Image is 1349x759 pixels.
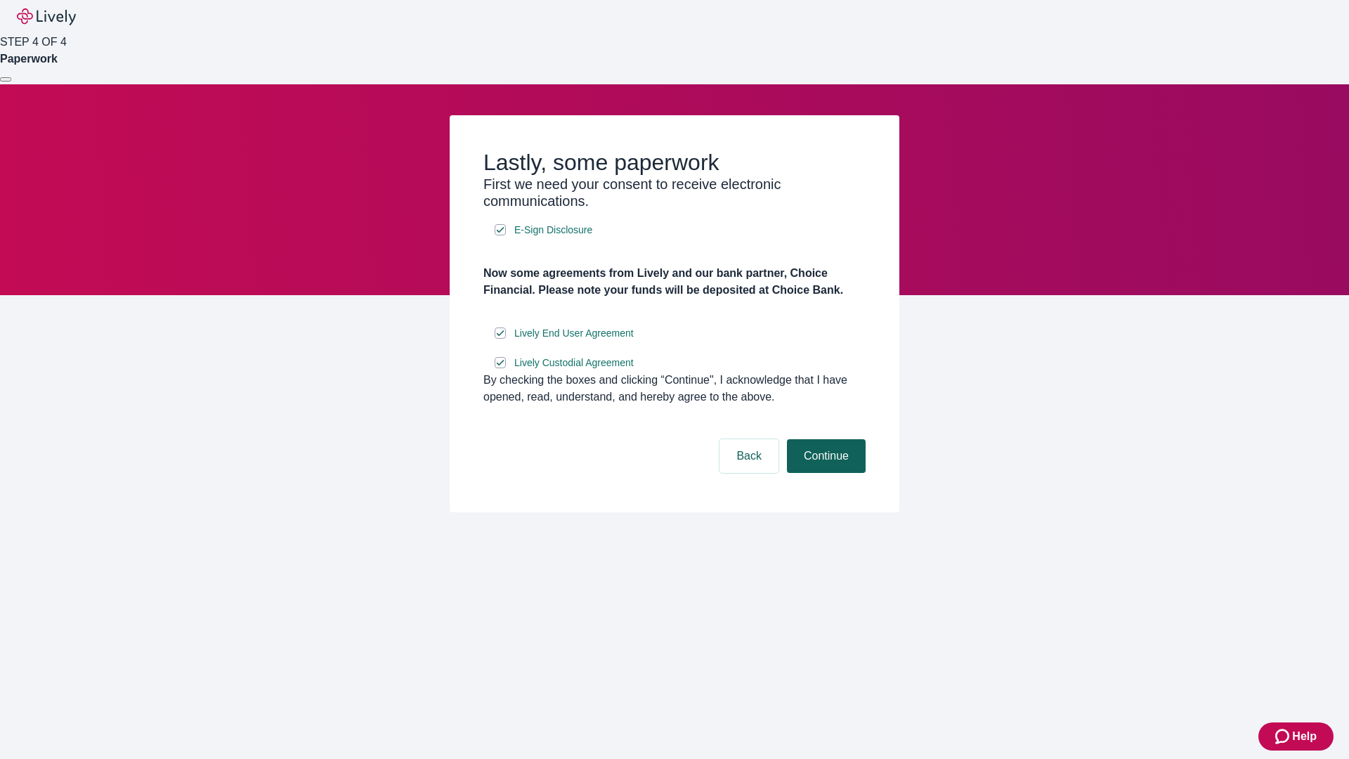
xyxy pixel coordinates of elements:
span: E-Sign Disclosure [514,223,592,238]
button: Zendesk support iconHelp [1258,722,1334,751]
svg: Zendesk support icon [1275,728,1292,745]
a: e-sign disclosure document [511,325,637,342]
span: Lively Custodial Agreement [514,356,634,370]
a: e-sign disclosure document [511,221,595,239]
img: Lively [17,8,76,25]
button: Back [719,439,778,473]
h4: Now some agreements from Lively and our bank partner, Choice Financial. Please note your funds wi... [483,265,866,299]
span: Lively End User Agreement [514,326,634,341]
a: e-sign disclosure document [511,354,637,372]
span: Help [1292,728,1317,745]
div: By checking the boxes and clicking “Continue", I acknowledge that I have opened, read, understand... [483,372,866,406]
h2: Lastly, some paperwork [483,149,866,176]
h3: First we need your consent to receive electronic communications. [483,176,866,209]
button: Continue [787,439,866,473]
